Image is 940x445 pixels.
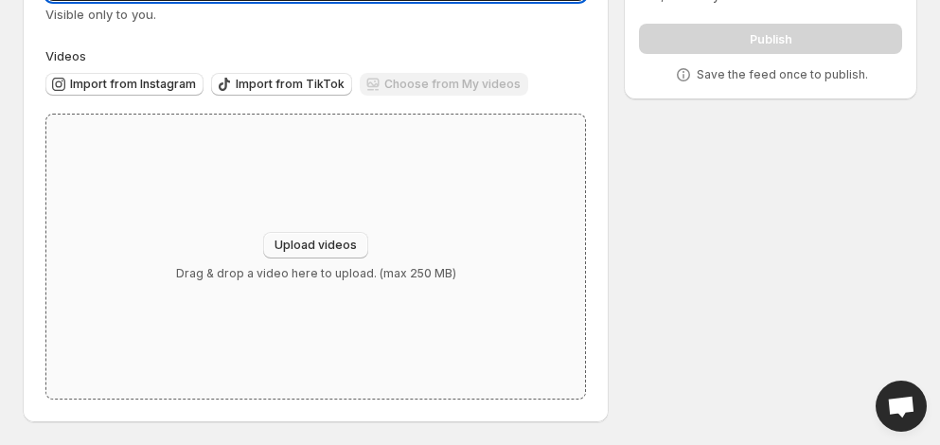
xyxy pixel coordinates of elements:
button: Upload videos [263,232,368,258]
span: Visible only to you. [45,7,156,22]
span: Upload videos [275,238,357,253]
p: Drag & drop a video here to upload. (max 250 MB) [176,266,456,281]
span: Videos [45,48,86,63]
button: Import from TikTok [211,73,352,96]
button: Import from Instagram [45,73,204,96]
span: Import from TikTok [236,77,345,92]
div: Open chat [876,381,927,432]
p: Save the feed once to publish. [697,67,868,82]
span: Import from Instagram [70,77,196,92]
